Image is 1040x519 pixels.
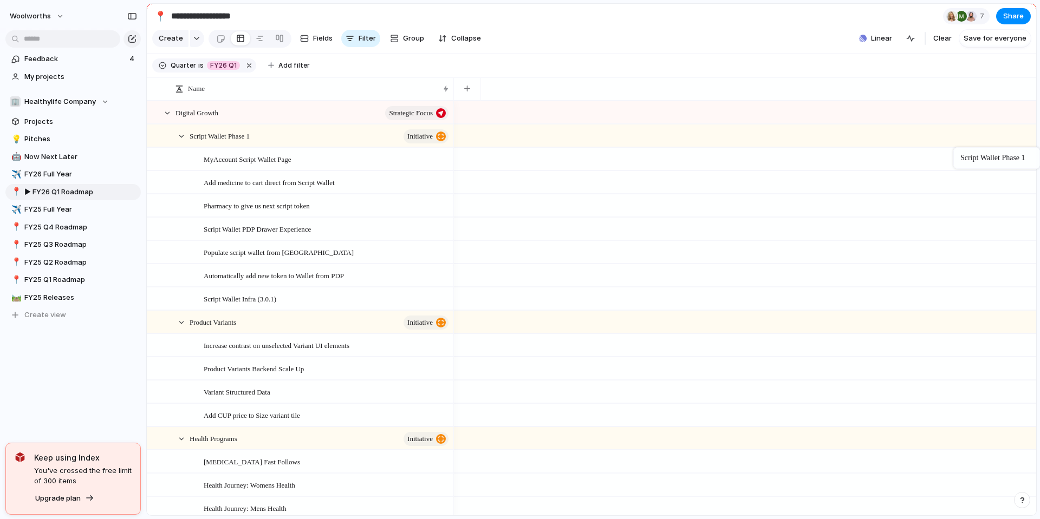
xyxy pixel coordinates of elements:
button: 📍 [10,274,21,285]
span: Add medicine to cart direct from Script Wallet [204,176,335,188]
button: Fields [296,30,337,47]
span: Populate script wallet from [GEOGRAPHIC_DATA] [204,246,354,258]
span: Collapse [451,33,481,44]
button: Save for everyone [959,30,1031,47]
span: FY25 Q3 Roadmap [24,239,137,250]
button: 📍 [10,239,21,250]
span: [MEDICAL_DATA] Fast Follows [204,455,300,468]
span: Group [403,33,424,44]
span: Product Variants [190,316,236,328]
div: 📍 [11,221,19,233]
button: Group [385,30,430,47]
div: 💡 [11,133,19,146]
button: Create view [5,307,141,323]
span: 7 [980,11,987,22]
button: Linear [855,30,896,47]
span: Product Variants Backend Scale Up [204,362,304,375]
span: You've crossed the free limit of 300 items [34,465,132,487]
div: 📍 [11,239,19,251]
div: ✈️ [11,203,19,216]
span: initiative [407,431,433,446]
span: Share [1003,11,1024,22]
span: FY26 Q1 [210,61,237,70]
span: Add CUP price to Size variant tile [204,409,300,421]
span: Linear [871,33,892,44]
div: Script Wallet Phase 1 [960,154,1033,162]
span: Pitches [24,134,137,144]
span: Increase contrast on unselected Variant UI elements [204,339,349,351]
a: 🛤️FY25 Releases [5,290,141,306]
div: 📍 [154,9,166,23]
a: My projects [5,69,141,85]
span: Keep using Index [34,452,132,463]
span: My projects [24,71,137,82]
span: ▶︎ FY26 Q1 Roadmap [24,187,137,198]
div: 🛤️ [11,291,19,304]
span: Script Wallet Infra (3.0.1) [204,292,276,305]
button: ✈️ [10,204,21,215]
button: Strategic Focus [385,106,448,120]
span: Feedback [24,54,126,64]
a: Projects [5,114,141,130]
span: Name [188,83,205,94]
span: FY25 Q2 Roadmap [24,257,137,268]
button: 📍 [10,222,21,233]
button: Create [152,30,188,47]
button: ✈️ [10,169,21,180]
span: Script Wallet Phase 1 [190,129,250,142]
button: 🛤️ [10,292,21,303]
span: Upgrade plan [35,493,81,504]
button: initiative [404,316,448,330]
span: is [198,61,204,70]
div: ✈️ [11,168,19,181]
button: FY26 Q1 [205,60,242,71]
span: Clear [933,33,952,44]
span: Projects [24,116,137,127]
span: Variant Structured Data [204,385,270,398]
span: Script Wallet PDP Drawer Experience [204,222,311,235]
span: Health Programs [190,432,237,444]
span: Now Next Later [24,152,137,162]
div: 📍 [11,256,19,268]
button: 📍 [152,8,169,25]
a: 📍▶︎ FY26 Q1 Roadmap [5,184,141,200]
a: 🤖Now Next Later [5,149,141,165]
a: 📍FY25 Q3 Roadmap [5,236,141,253]
span: Save for everyone [964,33,1026,44]
span: Strategic Focus [389,106,433,121]
button: 📍 [10,257,21,268]
div: 📍 [11,274,19,286]
span: FY25 Q4 Roadmap [24,222,137,233]
div: 📍FY25 Q2 Roadmap [5,254,141,271]
span: Automatically add new token to Wallet from PDP [204,269,344,281]
button: initiative [404,432,448,446]
span: Pharmacy to give us next script token [204,199,310,212]
div: 📍 [11,186,19,198]
a: 📍FY25 Q1 Roadmap [5,272,141,288]
span: MyAccount Script Wallet Page [204,153,291,165]
span: Digital Growth [175,106,218,119]
button: is [196,60,206,71]
span: FY26 Full Year [24,169,137,180]
button: Add filter [262,58,316,73]
span: initiative [407,315,433,330]
span: 4 [129,54,136,64]
button: 📍 [10,187,21,198]
button: Collapse [434,30,485,47]
button: Filter [341,30,380,47]
span: Quarter [171,61,196,70]
a: ✈️FY25 Full Year [5,201,141,218]
span: FY25 Releases [24,292,137,303]
a: ✈️FY26 Full Year [5,166,141,182]
button: 🏢Healthylife Company [5,94,141,110]
a: 💡Pitches [5,131,141,147]
div: 🤖 [11,150,19,163]
div: 🏢 [10,96,21,107]
div: 📍FY25 Q4 Roadmap [5,219,141,235]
